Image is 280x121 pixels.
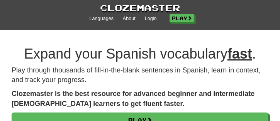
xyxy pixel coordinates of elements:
[100,2,180,14] a: Clozemaster
[170,14,194,22] a: Play
[227,46,252,62] u: fast
[145,15,157,22] a: Login
[12,90,255,108] strong: Clozemaster is the best resource for advanced beginner and intermediate [DEMOGRAPHIC_DATA] learne...
[90,15,114,22] a: Languages
[12,46,268,62] h1: Expand your Spanish vocabulary .
[123,15,136,22] a: About
[12,66,268,85] p: Play through thousands of fill-in-the-blank sentences in Spanish, learn in context, and track you...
